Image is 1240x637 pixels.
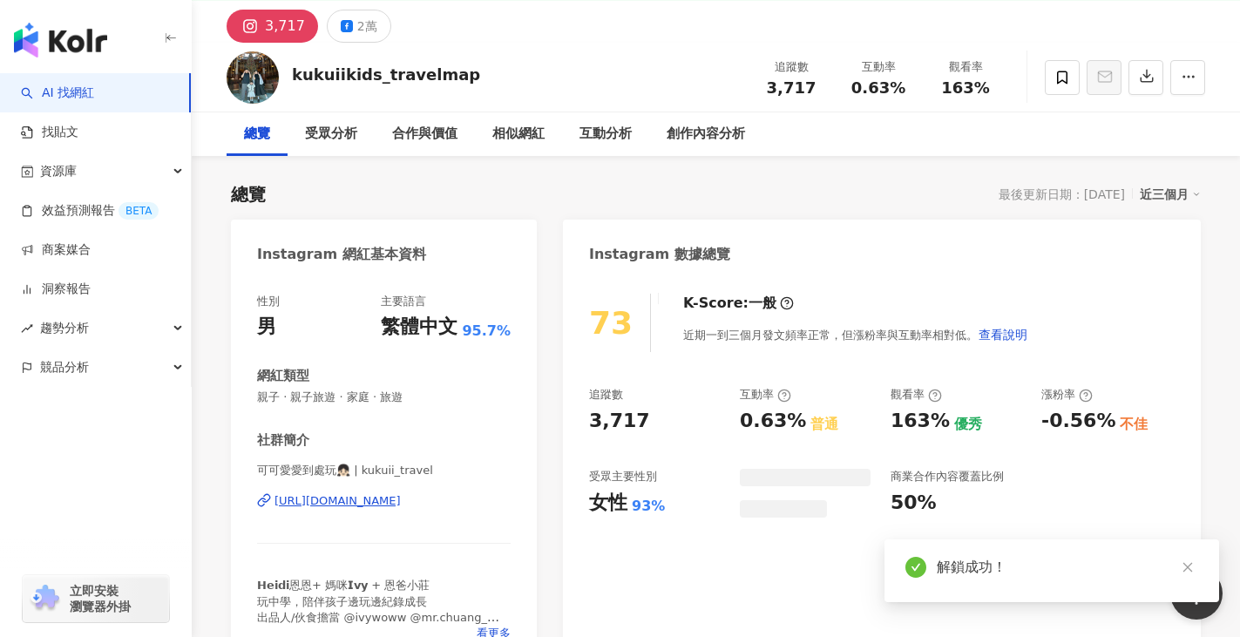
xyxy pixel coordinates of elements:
[954,415,982,434] div: 優秀
[845,58,911,76] div: 互動率
[392,124,457,145] div: 合作與價值
[1182,561,1194,573] span: close
[937,557,1198,578] div: 解鎖成功！
[257,463,511,478] span: 可可愛愛到處玩👧🏻 | kukuii_travel
[667,124,745,145] div: 創作內容分析
[492,124,545,145] div: 相似網紅
[21,124,78,141] a: 找貼文
[257,367,309,385] div: 網紅類型
[14,23,107,58] img: logo
[357,14,377,38] div: 2萬
[891,387,942,403] div: 觀看率
[274,493,401,509] div: [URL][DOMAIN_NAME]
[1140,183,1201,206] div: 近三個月
[265,14,305,38] div: 3,717
[21,202,159,220] a: 效益預測報告BETA
[589,408,650,435] div: 3,717
[21,85,94,102] a: searchAI 找網紅
[758,58,824,76] div: 追蹤數
[21,241,91,259] a: 商案媒合
[305,124,357,145] div: 受眾分析
[891,469,1004,485] div: 商業合作內容覆蓋比例
[381,314,457,341] div: 繁體中文
[28,585,62,613] img: chrome extension
[589,387,623,403] div: 追蹤數
[227,10,318,43] button: 3,717
[579,124,632,145] div: 互動分析
[589,469,657,485] div: 受眾主要性別
[740,387,791,403] div: 互動率
[21,281,91,298] a: 洞察報告
[40,152,77,191] span: 資源庫
[257,390,511,405] span: 親子 · 親子旅遊 · 家庭 · 旅遊
[227,51,279,104] img: KOL Avatar
[905,557,926,578] span: check-circle
[740,408,806,435] div: 0.63%
[589,305,633,341] div: 73
[23,575,169,622] a: chrome extension立即安裝 瀏覽器外掛
[999,187,1125,201] div: 最後更新日期：[DATE]
[381,294,426,309] div: 主要語言
[749,294,776,313] div: 一般
[810,415,838,434] div: 普通
[1120,415,1148,434] div: 不佳
[767,78,817,97] span: 3,717
[851,79,905,97] span: 0.63%
[1041,408,1115,435] div: -0.56%
[257,294,280,309] div: 性別
[891,490,937,517] div: 50%
[244,124,270,145] div: 總覽
[257,493,511,509] a: [URL][DOMAIN_NAME]
[257,245,426,264] div: Instagram 網紅基本資料
[257,431,309,450] div: 社群簡介
[683,317,1028,352] div: 近期一到三個月發文頻率正常，但漲粉率與互動率相對低。
[292,64,480,85] div: kukuiikids_travelmap
[979,328,1027,342] span: 查看說明
[40,308,89,348] span: 趨勢分析
[1041,387,1093,403] div: 漲粉率
[941,79,990,97] span: 163%
[21,322,33,335] span: rise
[589,490,627,517] div: 女性
[891,408,950,435] div: 163%
[589,245,730,264] div: Instagram 數據總覽
[978,317,1028,352] button: 查看說明
[632,497,665,516] div: 93%
[231,182,266,207] div: 總覽
[70,583,131,614] span: 立即安裝 瀏覽器外掛
[40,348,89,387] span: 競品分析
[932,58,999,76] div: 觀看率
[257,314,276,341] div: 男
[683,294,794,313] div: K-Score :
[327,10,391,43] button: 2萬
[462,322,511,341] span: 95.7%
